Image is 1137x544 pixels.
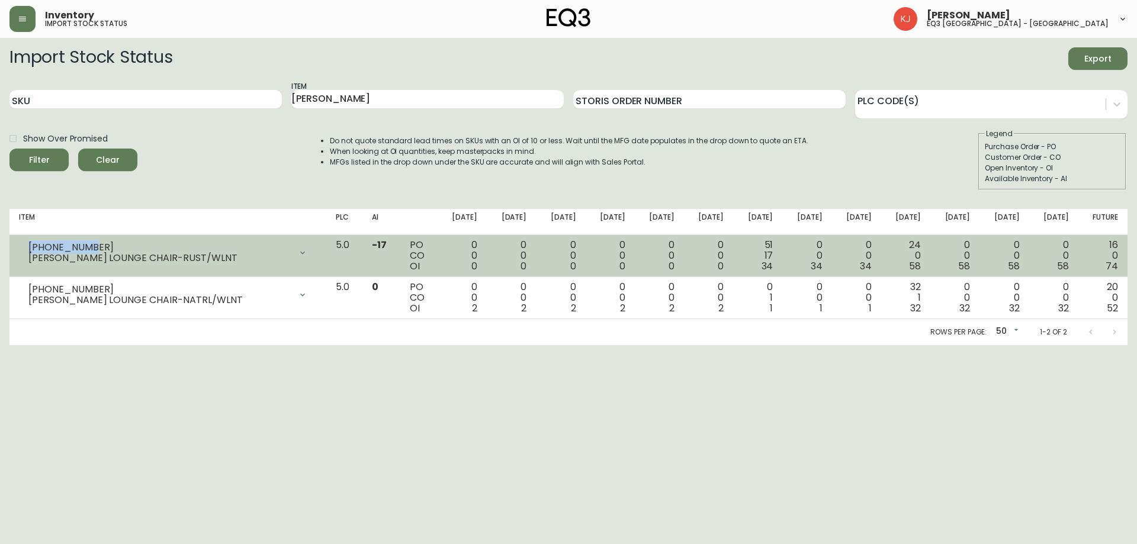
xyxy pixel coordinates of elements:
[9,149,69,171] button: Filter
[869,301,872,315] span: 1
[496,240,526,272] div: 0 0
[792,240,822,272] div: 0 0
[718,301,724,315] span: 2
[811,259,823,273] span: 34
[28,284,291,295] div: [PHONE_NUMBER]
[521,259,526,273] span: 0
[985,152,1120,163] div: Customer Order - CO
[770,301,773,315] span: 1
[447,240,477,272] div: 0 0
[595,240,625,272] div: 0 0
[743,282,773,314] div: 0 1
[326,277,362,319] td: 5.0
[570,259,576,273] span: 0
[619,259,625,273] span: 0
[447,282,477,314] div: 0 0
[620,301,625,315] span: 2
[820,301,823,315] span: 1
[45,11,94,20] span: Inventory
[1040,327,1067,337] p: 1-2 of 2
[782,209,831,235] th: [DATE]
[894,7,917,31] img: 24a625d34e264d2520941288c4a55f8e
[571,301,576,315] span: 2
[29,153,50,168] div: Filter
[1107,301,1118,315] span: 52
[28,295,291,305] div: [PERSON_NAME] LOUNGE CHAIR-NATRL/WLNT
[927,11,1010,20] span: [PERSON_NAME]
[841,282,872,314] div: 0 0
[1058,301,1069,315] span: 32
[330,146,808,157] li: When looking at OI quantities, keep masterpacks in mind.
[545,240,576,272] div: 0 0
[547,8,590,27] img: logo
[1029,209,1078,235] th: [DATE]
[1068,47,1128,70] button: Export
[1088,282,1118,314] div: 20 0
[1057,259,1069,273] span: 58
[1009,301,1020,315] span: 32
[372,280,378,294] span: 0
[985,128,1014,139] legend: Legend
[410,282,428,314] div: PO CO
[930,209,979,235] th: [DATE]
[9,209,326,235] th: Item
[989,282,1019,314] div: 0 0
[9,47,172,70] h2: Import Stock Status
[326,209,362,235] th: PLC
[362,209,400,235] th: AI
[891,282,921,314] div: 32 1
[792,282,822,314] div: 0 0
[410,240,428,272] div: PO CO
[881,209,930,235] th: [DATE]
[909,259,921,273] span: 58
[438,209,487,235] th: [DATE]
[472,301,477,315] span: 2
[330,157,808,168] li: MFGs listed in the drop down under the SKU are accurate and will align with Sales Portal.
[28,253,291,263] div: [PERSON_NAME] LOUNGE CHAIR-RUST/WLNT
[927,20,1109,27] h5: eq3 [GEOGRAPHIC_DATA] - [GEOGRAPHIC_DATA]
[1039,282,1069,314] div: 0 0
[669,301,675,315] span: 2
[88,153,128,168] span: Clear
[1078,51,1118,66] span: Export
[930,327,987,337] p: Rows per page:
[78,149,137,171] button: Clear
[326,235,362,277] td: 5.0
[586,209,635,235] th: [DATE]
[410,259,420,273] span: OI
[471,259,477,273] span: 0
[28,242,291,253] div: [PHONE_NUMBER]
[693,240,724,272] div: 0 0
[985,163,1120,173] div: Open Inventory - OI
[989,240,1019,272] div: 0 0
[372,238,387,252] span: -17
[991,322,1021,342] div: 50
[743,240,773,272] div: 51 17
[910,301,921,315] span: 32
[733,209,782,235] th: [DATE]
[496,282,526,314] div: 0 0
[644,282,675,314] div: 0 0
[45,20,127,27] h5: import stock status
[1039,240,1069,272] div: 0 0
[940,240,970,272] div: 0 0
[979,209,1029,235] th: [DATE]
[536,209,585,235] th: [DATE]
[330,136,808,146] li: Do not quote standard lead times on SKUs with an OI of 10 or less. Wait until the MFG date popula...
[635,209,684,235] th: [DATE]
[487,209,536,235] th: [DATE]
[684,209,733,235] th: [DATE]
[959,301,970,315] span: 32
[545,282,576,314] div: 0 0
[985,173,1120,184] div: Available Inventory - AI
[940,282,970,314] div: 0 0
[1088,240,1118,272] div: 16 0
[410,301,420,315] span: OI
[718,259,724,273] span: 0
[985,141,1120,152] div: Purchase Order - PO
[595,282,625,314] div: 0 0
[669,259,675,273] span: 0
[1078,209,1128,235] th: Future
[860,259,872,273] span: 34
[832,209,881,235] th: [DATE]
